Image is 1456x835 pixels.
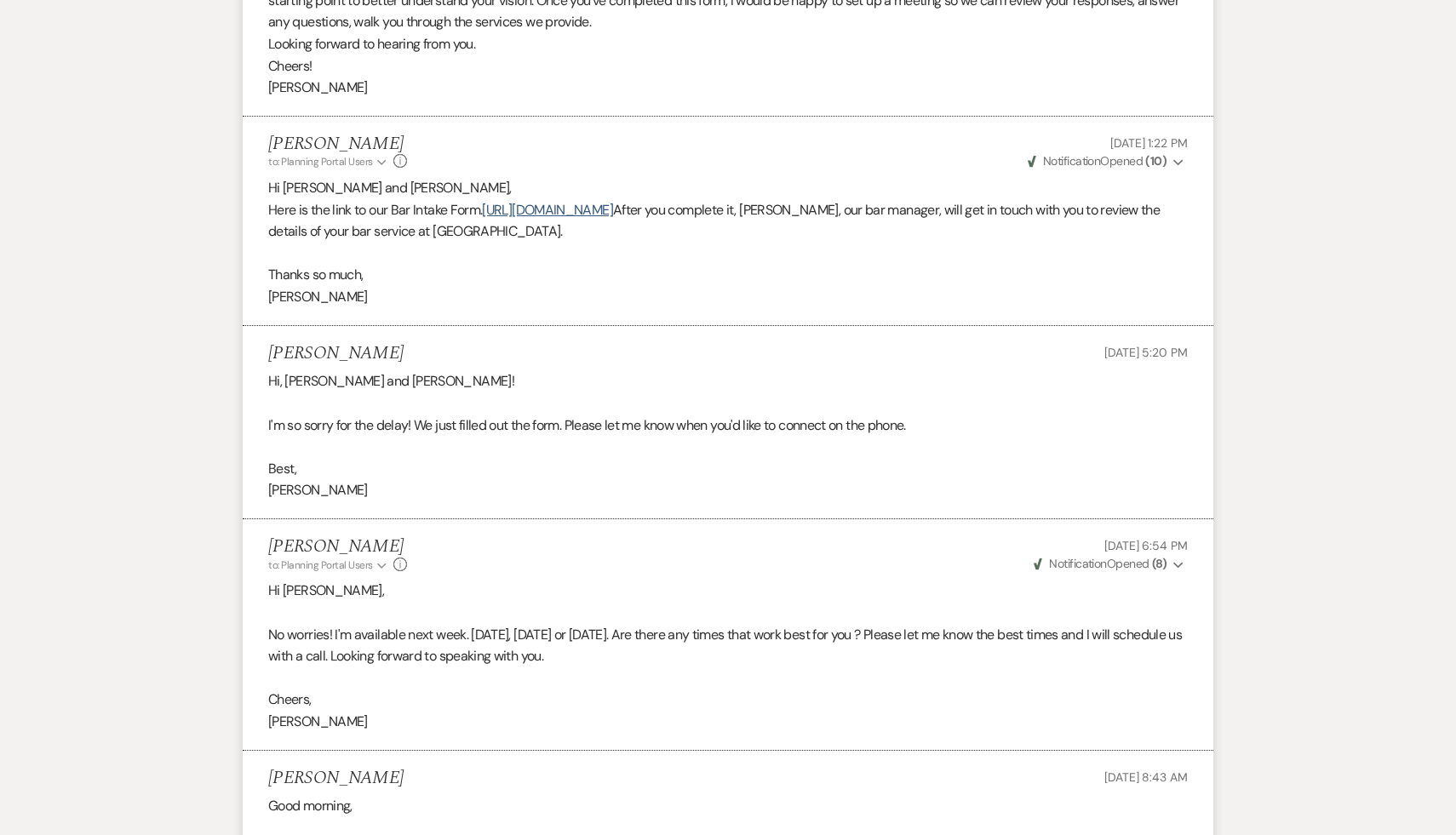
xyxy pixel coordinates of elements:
p: Here is the link to our Bar Intake Form. After you complete it, [PERSON_NAME], our bar manager, w... [268,199,1188,243]
button: to: Planning Portal Users [268,154,389,169]
h5: [PERSON_NAME] [268,134,407,155]
h5: [PERSON_NAME] [268,343,404,364]
span: [DATE] 1:22 PM [1110,135,1188,151]
button: NotificationOpened (8) [1031,555,1188,573]
span: [DATE] 6:54 PM [1104,538,1188,553]
span: to: Planning Portal Users [268,558,373,572]
strong: ( 8 ) [1152,556,1167,571]
h5: [PERSON_NAME] [268,768,404,789]
p: Thanks so much, [268,264,1188,286]
h5: [PERSON_NAME] [268,536,407,558]
p: Cheers, [268,689,1188,711]
button: to: Planning Portal Users [268,558,389,573]
p: [PERSON_NAME] [268,77,1188,99]
span: to: Planning Portal Users [268,155,373,169]
strong: ( 10 ) [1145,153,1167,169]
a: [URL][DOMAIN_NAME] [482,201,612,219]
p: Cheers! [268,55,1188,77]
span: [DATE] 8:43 AM [1104,769,1188,785]
span: Opened [1034,556,1167,571]
p: [PERSON_NAME] [268,286,1188,308]
p: Looking forward to hearing from you. [268,33,1188,55]
button: NotificationOpened (10) [1025,152,1188,170]
p: No worries! I'm available next week. [DATE], [DATE] or [DATE]. Are there any times that work best... [268,624,1188,667]
p: I'm so sorry for the delay! We just filled out the form. Please let me know when you'd like to co... [268,415,1188,437]
p: Best, [268,458,1188,480]
span: Notification [1049,556,1106,571]
span: Opened [1028,153,1167,169]
span: [DATE] 5:20 PM [1104,345,1188,360]
span: Notification [1043,153,1100,169]
p: Hi [PERSON_NAME] and [PERSON_NAME], [268,177,1188,199]
p: Good morning, [268,795,1188,817]
p: [PERSON_NAME] [268,711,1188,733]
p: Hi [PERSON_NAME], [268,580,1188,602]
p: [PERSON_NAME] [268,479,1188,501]
p: Hi, [PERSON_NAME] and [PERSON_NAME]! [268,370,1188,392]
